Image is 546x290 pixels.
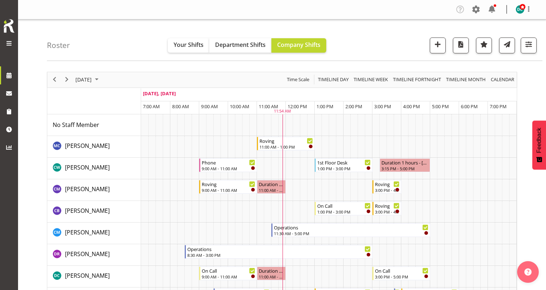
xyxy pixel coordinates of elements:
[524,268,532,276] img: help-xxl-2.png
[476,38,492,53] button: Highlight an important date within the roster.
[74,75,102,84] button: September 2025
[65,272,110,280] span: [PERSON_NAME]
[47,158,141,179] td: Catherine Wilson resource
[274,108,291,114] div: 11:54 AM
[315,158,372,172] div: Catherine Wilson"s event - 1st Floor Desk Begin From Thursday, September 11, 2025 at 1:00:00 PM G...
[353,75,389,84] button: Timeline Week
[47,244,141,266] td: Debra Robinson resource
[461,103,478,110] span: 6:00 PM
[490,75,516,84] button: Month
[381,159,428,166] div: Duration 1 hours - [PERSON_NAME]
[230,103,249,110] span: 10:00 AM
[372,267,430,280] div: Donald Cunningham"s event - On Call Begin From Thursday, September 11, 2025 at 3:00:00 PM GMT+12:...
[47,114,141,136] td: No Staff Member resource
[257,137,315,150] div: Aurora Catu"s event - Roving Begin From Thursday, September 11, 2025 at 11:00:00 AM GMT+12:00 End...
[259,187,284,193] div: 11:00 AM - 12:00 PM
[516,5,524,14] img: donald-cunningham11616.jpg
[380,158,430,172] div: Catherine Wilson"s event - Duration 1 hours - Catherine Wilson Begin From Thursday, September 11,...
[375,202,399,209] div: Roving
[490,103,507,110] span: 7:00 PM
[53,120,99,129] a: No Staff Member
[259,267,284,274] div: Duration 1 hours - [PERSON_NAME]
[317,75,349,84] span: Timeline Day
[65,185,110,193] a: [PERSON_NAME]
[375,180,399,188] div: Roving
[257,180,286,194] div: Chamique Mamolo"s event - Duration 1 hours - Chamique Mamolo Begin From Thursday, September 11, 2...
[65,206,110,215] a: [PERSON_NAME]
[62,75,72,84] button: Next
[202,274,255,280] div: 9:00 AM - 11:00 AM
[47,136,141,158] td: Aurora Catu resource
[375,274,428,280] div: 3:00 PM - 5:00 PM
[432,103,449,110] span: 5:00 PM
[345,103,362,110] span: 2:00 PM
[143,90,176,97] span: [DATE], [DATE]
[317,202,371,209] div: On Call
[47,201,141,223] td: Chris Broad resource
[2,18,16,34] img: Rosterit icon logo
[65,163,110,171] span: [PERSON_NAME]
[53,121,99,129] span: No Staff Member
[375,267,428,274] div: On Call
[392,75,442,84] button: Fortnight
[445,75,486,84] span: Timeline Month
[499,38,515,53] button: Send a list of all shifts for the selected filtered period to all rostered employees.
[445,75,487,84] button: Timeline Month
[215,41,266,49] span: Department Shifts
[274,224,428,231] div: Operations
[372,180,401,194] div: Chamique Mamolo"s event - Roving Begin From Thursday, September 11, 2025 at 3:00:00 PM GMT+12:00 ...
[73,72,103,87] div: September 11, 2025
[259,103,278,110] span: 11:00 AM
[274,230,428,236] div: 11:30 AM - 5:00 PM
[65,207,110,215] span: [PERSON_NAME]
[381,166,428,171] div: 3:15 PM - 5:00 PM
[202,166,255,171] div: 9:00 AM - 11:00 AM
[75,75,92,84] span: [DATE]
[202,187,255,193] div: 9:00 AM - 11:00 AM
[61,72,73,87] div: next period
[209,38,271,53] button: Department Shifts
[453,38,469,53] button: Download a PDF of the roster for the current day
[317,159,371,166] div: 1st Floor Desk
[65,250,110,258] span: [PERSON_NAME]
[199,267,257,280] div: Donald Cunningham"s event - On Call Begin From Thursday, September 11, 2025 at 9:00:00 AM GMT+12:...
[430,38,446,53] button: Add a new shift
[316,103,333,110] span: 1:00 PM
[185,245,372,259] div: Debra Robinson"s event - Operations Begin From Thursday, September 11, 2025 at 8:30:00 AM GMT+12:...
[490,75,515,84] span: calendar
[317,209,371,215] div: 1:00 PM - 3:00 PM
[202,159,255,166] div: Phone
[403,103,420,110] span: 4:00 PM
[259,144,313,150] div: 11:00 AM - 1:00 PM
[259,274,284,280] div: 11:00 AM - 12:00 PM
[187,252,371,258] div: 8:30 AM - 3:00 PM
[47,41,70,49] h4: Roster
[47,223,141,244] td: Cindy Mulrooney resource
[257,267,286,280] div: Donald Cunningham"s event - Duration 1 hours - Donald Cunningham Begin From Thursday, September 1...
[201,103,218,110] span: 9:00 AM
[47,179,141,201] td: Chamique Mamolo resource
[187,245,371,252] div: Operations
[277,41,320,49] span: Company Shifts
[65,228,110,237] a: [PERSON_NAME]
[174,41,204,49] span: Your Shifts
[271,223,430,237] div: Cindy Mulrooney"s event - Operations Begin From Thursday, September 11, 2025 at 11:30:00 AM GMT+1...
[521,38,537,53] button: Filter Shifts
[65,163,110,172] a: [PERSON_NAME]
[317,75,350,84] button: Timeline Day
[65,141,110,150] a: [PERSON_NAME]
[50,75,60,84] button: Previous
[353,75,389,84] span: Timeline Week
[392,75,442,84] span: Timeline Fortnight
[259,180,284,188] div: Duration 1 hours - [PERSON_NAME]
[259,137,313,144] div: Roving
[48,72,61,87] div: previous period
[375,187,399,193] div: 3:00 PM - 4:00 PM
[202,180,255,188] div: Roving
[286,75,311,84] button: Time Scale
[199,158,257,172] div: Catherine Wilson"s event - Phone Begin From Thursday, September 11, 2025 at 9:00:00 AM GMT+12:00 ...
[532,120,546,170] button: Feedback - Show survey
[202,267,255,274] div: On Call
